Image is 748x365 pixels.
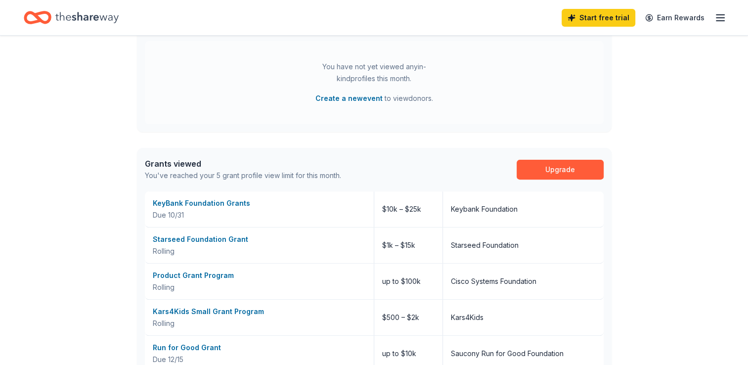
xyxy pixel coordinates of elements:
div: Run for Good Grant [153,342,366,354]
div: KeyBank Foundation Grants [153,197,366,209]
div: Rolling [153,245,366,257]
div: Grants viewed [145,158,341,170]
div: $10k – $25k [374,191,443,227]
div: up to $100k [374,264,443,299]
a: Start free trial [562,9,635,27]
div: $1k – $15k [374,228,443,263]
a: Upgrade [517,160,604,180]
div: Rolling [153,281,366,293]
div: You have not yet viewed any in-kind profiles this month. [312,61,436,85]
div: Rolling [153,318,366,329]
div: Due 10/31 [153,209,366,221]
div: Starseed Foundation [451,239,519,251]
div: Saucony Run for Good Foundation [451,348,564,360]
div: Starseed Foundation Grant [153,233,366,245]
div: $500 – $2k [374,300,443,335]
a: Home [24,6,119,29]
div: Product Grant Program [153,270,366,281]
div: Kars4Kids Small Grant Program [153,306,366,318]
a: Earn Rewards [639,9,710,27]
button: Create a newevent [315,92,383,104]
div: Cisco Systems Foundation [451,275,536,287]
span: to view donors . [315,92,433,104]
div: Keybank Foundation [451,203,518,215]
div: Kars4Kids [451,312,484,323]
div: You've reached your 5 grant profile view limit for this month. [145,170,341,182]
